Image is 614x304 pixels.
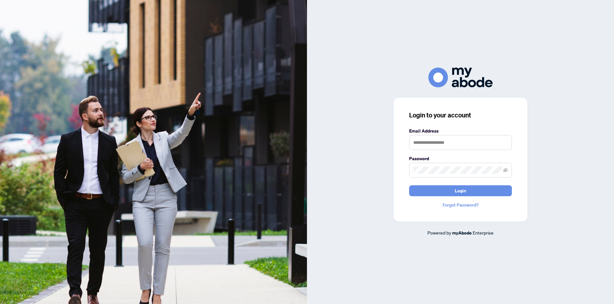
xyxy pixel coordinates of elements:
h3: Login to your account [409,111,512,120]
span: Login [455,186,466,196]
span: eye-invisible [503,168,508,172]
a: Forgot Password? [409,201,512,208]
img: ma-logo [428,68,493,87]
span: Powered by [427,230,451,235]
a: myAbode [452,229,472,236]
button: Login [409,185,512,196]
span: Enterprise [473,230,494,235]
label: Password [409,155,512,162]
label: Email Address [409,127,512,134]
